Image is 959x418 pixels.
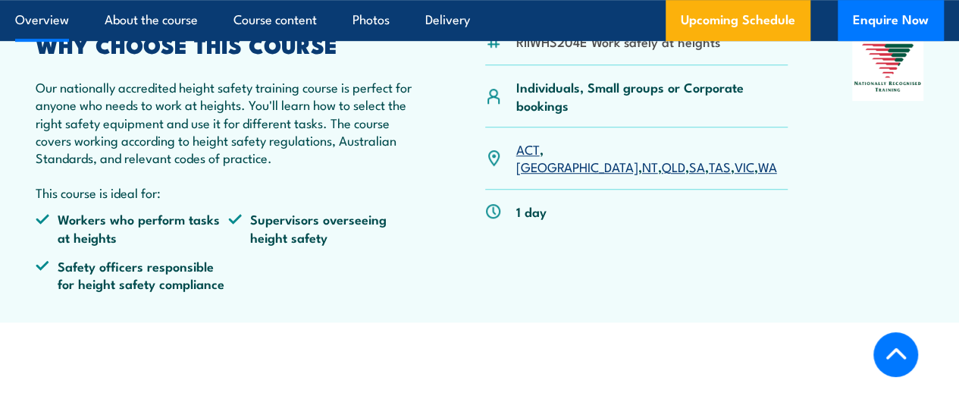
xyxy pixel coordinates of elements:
p: Individuals, Small groups or Corporate bookings [516,78,788,114]
p: This course is ideal for: [36,184,421,201]
a: TAS [709,157,731,175]
li: RIIWHS204E Work safely at heights [516,33,720,50]
li: Workers who perform tasks at heights [36,210,228,246]
a: WA [758,157,777,175]
h2: WHY CHOOSE THIS COURSE [36,34,421,54]
a: [GEOGRAPHIC_DATA] [516,157,638,175]
li: Safety officers responsible for height safety compliance [36,257,228,293]
a: QLD [662,157,685,175]
li: Supervisors overseeing height safety [228,210,421,246]
p: , , , , , , , [516,140,788,176]
p: Our nationally accredited height safety training course is perfect for anyone who needs to work a... [36,78,421,167]
a: NT [642,157,658,175]
a: ACT [516,140,540,158]
a: SA [689,157,705,175]
img: Nationally Recognised Training logo. [852,34,923,102]
p: 1 day [516,203,547,220]
a: VIC [735,157,754,175]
